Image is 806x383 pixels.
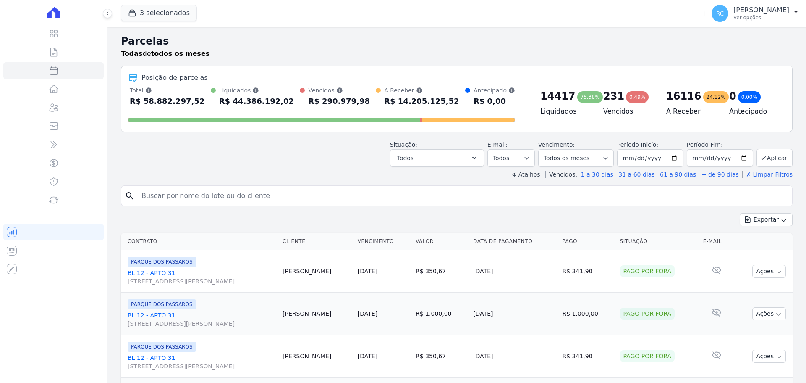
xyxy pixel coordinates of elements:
span: Todos [397,153,413,163]
th: Data de Pagamento [470,233,559,250]
div: 75,38% [577,91,603,103]
div: Vencidos [308,86,370,95]
div: Total [130,86,204,95]
a: [DATE] [358,268,377,275]
div: 0,00% [738,91,761,103]
p: de [121,49,209,59]
div: R$ 290.979,98 [308,95,370,108]
button: Ações [752,350,786,363]
a: [DATE] [358,353,377,359]
td: [PERSON_NAME] [279,250,354,293]
button: RC [PERSON_NAME] Ver opções [705,2,806,25]
div: R$ 44.386.192,02 [219,95,294,108]
a: BL 12 - APTO 31[STREET_ADDRESS][PERSON_NAME] [128,354,276,370]
td: R$ 341,90 [559,335,617,378]
div: 0 [729,90,736,103]
label: Período Fim: [687,140,753,149]
span: [STREET_ADDRESS][PERSON_NAME] [128,277,276,285]
input: Buscar por nome do lote ou do cliente [136,188,789,204]
th: Cliente [279,233,354,250]
strong: todos os meses [151,50,210,58]
span: [STREET_ADDRESS][PERSON_NAME] [128,362,276,370]
button: Exportar [740,213,793,226]
span: PARQUE DOS PASSAROS [128,342,196,352]
th: Contrato [121,233,279,250]
div: 0,49% [626,91,649,103]
td: [DATE] [470,335,559,378]
td: R$ 1.000,00 [559,293,617,335]
span: RC [716,11,724,16]
div: Pago por fora [620,350,675,362]
td: [PERSON_NAME] [279,293,354,335]
div: R$ 0,00 [474,95,515,108]
h4: Antecipado [729,106,779,116]
td: [DATE] [470,293,559,335]
a: ✗ Limpar Filtros [742,171,793,178]
label: Período Inicío: [617,141,658,148]
div: Pago por fora [620,265,675,277]
button: Ações [752,307,786,320]
a: BL 12 - APTO 31[STREET_ADDRESS][PERSON_NAME] [128,311,276,328]
strong: Todas [121,50,143,58]
div: R$ 14.205.125,52 [384,95,459,108]
a: + de 90 dias [701,171,739,178]
td: R$ 1.000,00 [412,293,470,335]
div: 14417 [540,90,576,103]
div: 231 [603,90,624,103]
label: Vencidos: [545,171,577,178]
a: 1 a 30 dias [581,171,613,178]
button: Ações [752,265,786,278]
button: 3 selecionados [121,5,197,21]
td: [DATE] [470,250,559,293]
td: R$ 341,90 [559,250,617,293]
h4: Liquidados [540,106,590,116]
h4: Vencidos [603,106,653,116]
p: [PERSON_NAME] [733,6,789,14]
span: PARQUE DOS PASSAROS [128,299,196,309]
span: PARQUE DOS PASSAROS [128,257,196,267]
label: ↯ Atalhos [511,171,540,178]
td: [PERSON_NAME] [279,335,354,378]
div: 24,12% [703,91,729,103]
div: Posição de parcelas [141,73,208,83]
div: A Receber [384,86,459,95]
th: E-mail [700,233,734,250]
a: BL 12 - APTO 31[STREET_ADDRESS][PERSON_NAME] [128,269,276,285]
th: Vencimento [354,233,412,250]
th: Situação [617,233,700,250]
label: E-mail: [487,141,508,148]
button: Aplicar [756,149,793,167]
h4: A Receber [666,106,716,116]
span: [STREET_ADDRESS][PERSON_NAME] [128,320,276,328]
label: Situação: [390,141,417,148]
td: R$ 350,67 [412,335,470,378]
div: R$ 58.882.297,52 [130,95,204,108]
p: Ver opções [733,14,789,21]
div: 16116 [666,90,701,103]
div: Antecipado [474,86,515,95]
div: Pago por fora [620,308,675,320]
div: Liquidados [219,86,294,95]
i: search [125,191,135,201]
h2: Parcelas [121,34,793,49]
button: Todos [390,149,484,167]
a: 61 a 90 dias [660,171,696,178]
a: 31 a 60 dias [618,171,654,178]
a: [DATE] [358,310,377,317]
th: Pago [559,233,617,250]
label: Vencimento: [538,141,575,148]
